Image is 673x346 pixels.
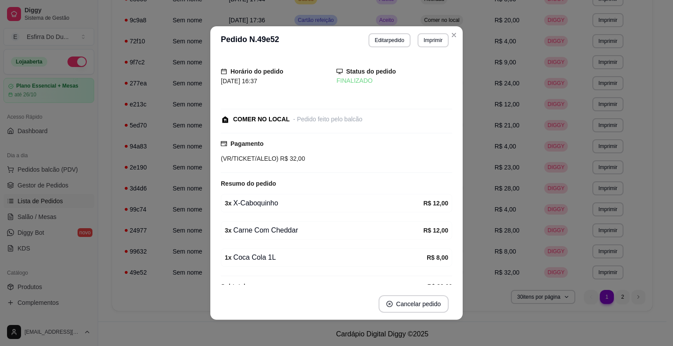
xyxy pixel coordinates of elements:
strong: Status do pedido [346,68,396,75]
strong: R$ 12,00 [423,227,448,234]
button: Close [447,28,461,42]
span: R$ 32,00 [278,155,305,162]
button: Imprimir [418,33,449,47]
strong: Subtotal [221,283,245,290]
strong: 3 x [225,200,232,207]
span: calendar [221,68,227,74]
strong: R$ 8,00 [427,254,448,261]
div: FINALIZADO [336,76,452,85]
span: (VR/TICKET/ALELO) [221,155,278,162]
span: [DATE] 16:37 [221,78,257,85]
div: X-Caboquinho [225,198,423,208]
strong: 1 x [225,254,232,261]
button: Editarpedido [368,33,410,47]
div: Coca Cola 1L [225,252,427,263]
span: credit-card [221,141,227,147]
strong: Horário do pedido [230,68,283,75]
button: close-circleCancelar pedido [379,295,449,313]
div: COMER NO LOCAL [233,115,290,124]
strong: R$ 12,00 [423,200,448,207]
span: close-circle [386,301,393,307]
span: R$ 32,00 [427,282,452,291]
h3: Pedido N. 49e52 [221,33,279,47]
div: Carne Com Cheddar [225,225,423,236]
strong: Resumo do pedido [221,180,276,187]
span: desktop [336,68,343,74]
strong: 3 x [225,227,232,234]
strong: Pagamento [230,140,263,147]
div: - Pedido feito pelo balcão [293,115,362,124]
